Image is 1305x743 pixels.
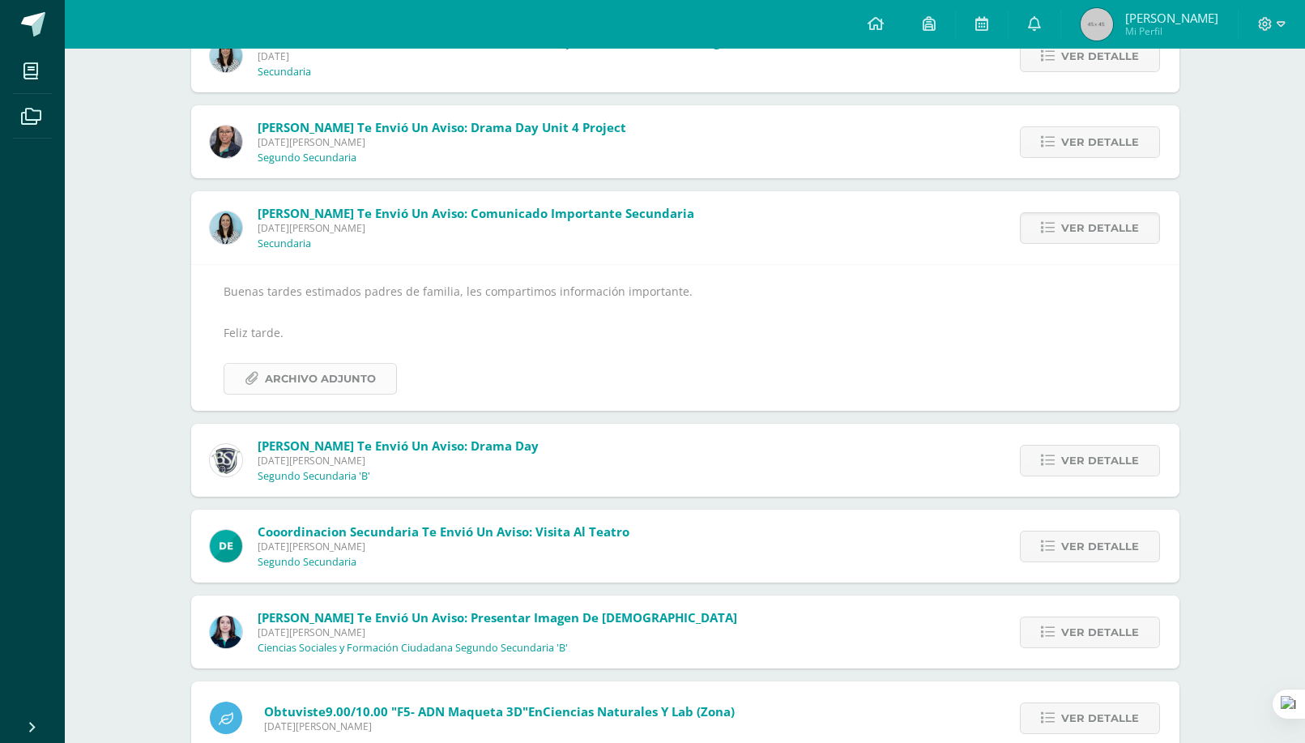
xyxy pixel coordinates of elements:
span: Ver detalle [1061,213,1139,243]
span: Cooordinacion Secundaria te envió un aviso: Visita al teatro [258,523,629,540]
img: 6fb385528ffb729c9b944b13f11ee051.png [210,126,242,158]
span: [DATE][PERSON_NAME] [258,540,629,553]
img: aed16db0a88ebd6752f21681ad1200a1.png [210,40,242,72]
span: [PERSON_NAME] te envió un aviso: Presentar imagen de [DEMOGRAPHIC_DATA] [258,609,737,626]
span: [PERSON_NAME] te envió un aviso: Drama Day Unit 4 Project [258,119,626,135]
span: Mi Perfil [1125,24,1218,38]
img: 45x45 [1081,8,1113,41]
img: cccdcb54ef791fe124cc064e0dd18e00.png [210,616,242,648]
span: 9.00/10.00 [326,703,388,720]
span: Ver detalle [1061,127,1139,157]
span: Ver detalle [1061,446,1139,476]
p: Secundaria [258,237,311,250]
div: Buenas tardes estimados padres de familia, les compartimos información importante. Feliz tarde. [224,281,1147,395]
span: [DATE][PERSON_NAME] [258,221,694,235]
img: 16c3d0cd5e8cae4aecb86a0a5c6f5782.png [210,444,242,476]
img: 9fa0c54c0c68d676f2f0303209928c54.png [210,530,242,562]
span: Ver detalle [1061,532,1139,562]
p: Secundaria [258,66,311,79]
span: [DATE] [258,49,748,63]
span: [DATE][PERSON_NAME] [258,454,539,468]
span: Obtuviste en [264,703,735,720]
p: Segundo Secundaria [258,556,356,569]
span: [DATE][PERSON_NAME] [264,720,735,733]
span: Ver detalle [1061,703,1139,733]
span: Ver detalle [1061,41,1139,71]
p: Ciencias Sociales y Formación Ciudadana Segundo Secundaria 'B' [258,642,568,655]
span: Archivo Adjunto [265,364,376,394]
span: "F5- ADN Maqueta 3D" [391,703,528,720]
span: [PERSON_NAME] [1125,10,1218,26]
span: [PERSON_NAME] te envió un aviso: Drama Day [258,438,539,454]
p: Segundo Secundaria 'B' [258,470,370,483]
img: aed16db0a88ebd6752f21681ad1200a1.png [210,211,242,244]
span: [DATE][PERSON_NAME] [258,135,626,149]
a: Archivo Adjunto [224,363,397,395]
p: Segundo Secundaria [258,152,356,164]
span: [DATE][PERSON_NAME] [258,626,737,639]
span: [PERSON_NAME] te envió un aviso: Comunicado importante secundaria [258,205,694,221]
span: Ver detalle [1061,617,1139,647]
span: Ciencias Naturales y Lab (Zona) [543,703,735,720]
